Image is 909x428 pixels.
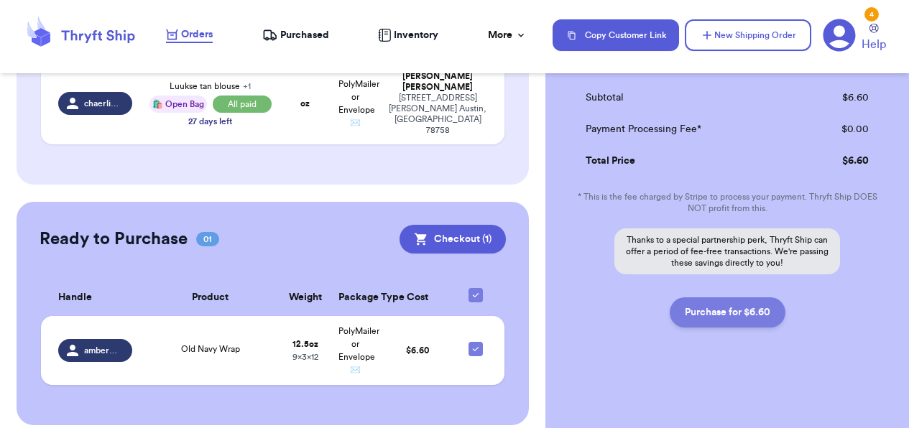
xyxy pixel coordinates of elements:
[389,93,488,136] div: [STREET_ADDRESS][PERSON_NAME] Austin , [GEOGRAPHIC_DATA] 78758
[84,345,124,356] span: ambermmunir
[141,279,280,316] th: Product
[394,28,438,42] span: Inventory
[614,228,840,274] p: Thanks to a special partnership perk, Thryft Ship can offer a period of fee-free transactions. We...
[685,19,811,51] button: New Shipping Order
[406,346,429,355] span: $ 6.60
[40,228,188,251] h2: Ready to Purchase
[553,19,679,51] button: Copy Customer Link
[292,340,318,348] strong: 12.5 oz
[862,36,886,53] span: Help
[188,116,232,127] div: 27 days left
[799,145,880,177] td: $ 6.60
[799,113,880,145] td: $ 0.00
[196,232,219,246] span: 01
[862,24,886,53] a: Help
[58,290,92,305] span: Handle
[670,297,785,327] button: Purchase for $6.60
[280,28,329,42] span: Purchased
[280,279,330,316] th: Weight
[864,7,879,22] div: 4
[170,82,251,90] span: Luukse tan blouse
[574,191,880,214] p: * This is the fee charged by Stripe to process your payment. Thryft Ship DOES NOT profit from this.
[181,27,213,42] span: Orders
[300,99,310,108] strong: oz
[574,145,799,177] td: Total Price
[243,82,251,90] span: + 1
[84,98,124,109] span: chaerlikachiri
[338,327,379,374] span: PolyMailer or Envelope ✉️
[574,113,799,145] td: Payment Processing Fee*
[488,28,527,42] div: More
[181,345,240,353] span: Old Navy Wrap
[149,96,207,113] div: 🛍️ Open Bag
[823,19,856,52] a: 4
[380,279,455,316] th: Cost
[574,82,799,113] td: Subtotal
[330,279,379,316] th: Package Type
[338,80,379,127] span: PolyMailer or Envelope ✉️
[166,27,213,43] a: Orders
[213,96,272,113] span: All paid
[400,225,506,253] button: Checkout (1)
[799,82,880,113] td: $ 6.60
[292,353,318,361] span: 9 x 3 x 12
[378,28,438,42] a: Inventory
[389,71,488,93] div: [PERSON_NAME] [PERSON_NAME]
[262,28,329,42] a: Purchased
